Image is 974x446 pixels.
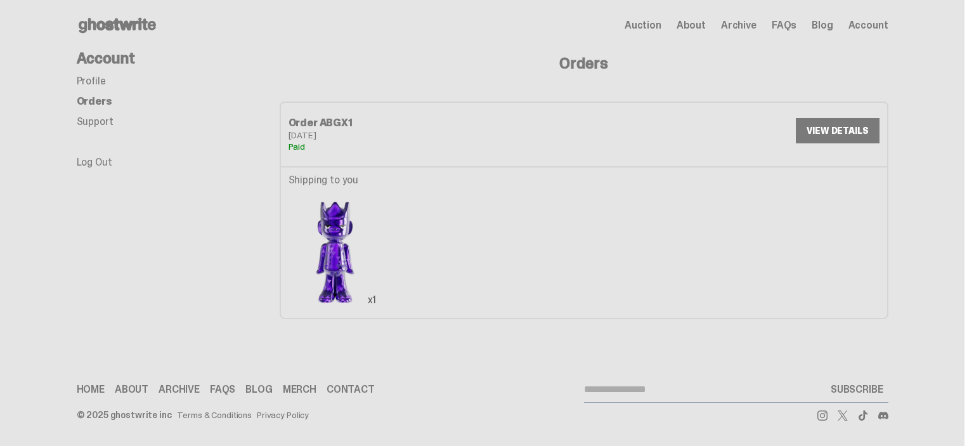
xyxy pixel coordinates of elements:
[77,155,112,169] a: Log Out
[826,377,888,402] button: SUBSCRIBE
[677,20,706,30] a: About
[77,115,114,128] a: Support
[772,20,796,30] a: FAQs
[77,74,106,88] a: Profile
[361,290,382,310] div: x1
[812,20,833,30] a: Blog
[77,95,112,108] a: Orders
[177,410,252,419] a: Terms & Conditions
[77,410,172,419] div: © 2025 ghostwrite inc
[289,118,584,128] div: Order ABGX1
[77,385,105,395] a: Home
[289,142,584,151] div: Paid
[283,385,316,395] a: Merch
[289,131,584,140] div: [DATE]
[77,51,280,66] h4: Account
[796,118,879,143] a: VIEW DETAILS
[280,56,888,71] h4: Orders
[257,410,309,419] a: Privacy Policy
[289,175,382,185] p: Shipping to you
[210,385,235,395] a: FAQs
[159,385,200,395] a: Archive
[721,20,756,30] a: Archive
[245,385,272,395] a: Blog
[115,385,148,395] a: About
[625,20,661,30] a: Auction
[327,385,375,395] a: Contact
[848,20,888,30] a: Account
